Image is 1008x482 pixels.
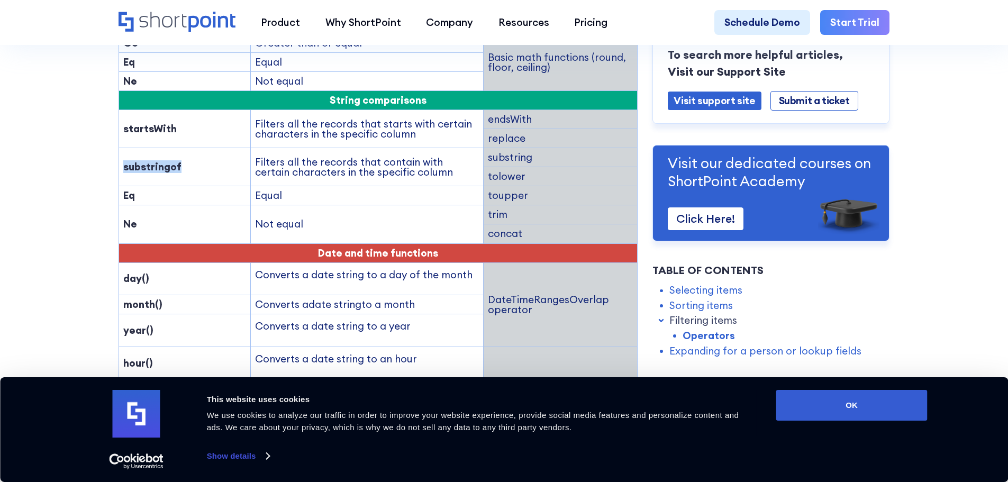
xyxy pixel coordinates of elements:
[669,297,733,313] a: Sorting items
[123,122,177,135] strong: startsWith
[313,10,414,35] a: Why ShortPoint
[251,205,484,243] td: Not equal
[484,148,638,167] td: substring
[484,167,638,186] td: tolower
[123,357,149,369] strong: hour(
[113,390,160,438] img: logo
[255,319,479,334] p: Converts a date string to a year
[484,186,638,205] td: toupper
[123,272,149,285] strong: day()
[308,298,361,311] span: date string
[562,10,621,35] a: Pricing
[318,247,438,259] span: Date and time functions
[251,72,484,91] td: Not equal
[668,153,874,190] p: Visit our dedicated courses on ShortPoint Academy
[770,90,858,110] a: Submit a ticket
[123,298,162,311] strong: month()
[484,347,638,444] td: Querying whether a date time falls inside a recurrent date time pattern
[668,207,743,230] a: Click Here!
[248,10,313,35] a: Product
[255,267,479,283] p: Converts a date string to a day of the month
[714,10,810,35] a: Schedule Demo
[90,453,183,469] a: Usercentrics Cookiebot - opens in a new window
[330,94,426,106] span: String comparisons
[484,34,638,91] td: Basic math functions (round, floor, ceiling)
[207,448,269,464] a: Show details
[123,56,135,68] strong: Eq
[123,75,137,87] strong: Ne
[123,189,135,202] strong: Eq
[149,357,153,369] strong: )
[123,324,153,337] strong: year()
[207,393,752,406] div: This website uses cookies
[683,328,735,343] a: Operators
[488,295,633,315] div: DateTimeRangesOverlap operator
[574,15,607,30] div: Pricing
[413,10,486,35] a: Company
[123,217,137,230] strong: Ne
[207,411,739,432] span: We use cookies to analyze our traffic in order to improve your website experience, provide social...
[818,359,1008,482] div: Widget chat
[652,262,889,278] div: Table of Contents
[820,10,889,35] a: Start Trial
[818,359,1008,482] iframe: Chat Widget
[776,390,928,421] button: OK
[669,313,737,328] a: Filtering items
[426,15,473,30] div: Company
[251,186,484,205] td: Equal
[251,53,484,72] td: Equal
[255,351,479,367] p: Converts a date string to an hour
[669,343,861,358] a: Expanding for a person or lookup fields
[123,160,181,173] strong: substringof
[251,110,484,148] td: Filters all the records that starts with certain characters in the specific column
[484,129,638,148] td: replace
[668,91,761,110] a: Visit support site
[484,205,638,224] td: trim
[119,12,235,33] a: Home
[668,46,874,80] p: To search more helpful articles, Visit our Support Site
[251,295,484,314] td: Converts a to a month
[498,15,549,30] div: Resources
[325,15,401,30] div: Why ShortPoint
[484,110,638,129] td: endsWith
[261,15,300,30] div: Product
[251,148,484,186] td: Filters all the records that contain with certain characters in the specific column
[484,224,638,243] td: concat
[669,283,742,298] a: Selecting items
[486,10,562,35] a: Resources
